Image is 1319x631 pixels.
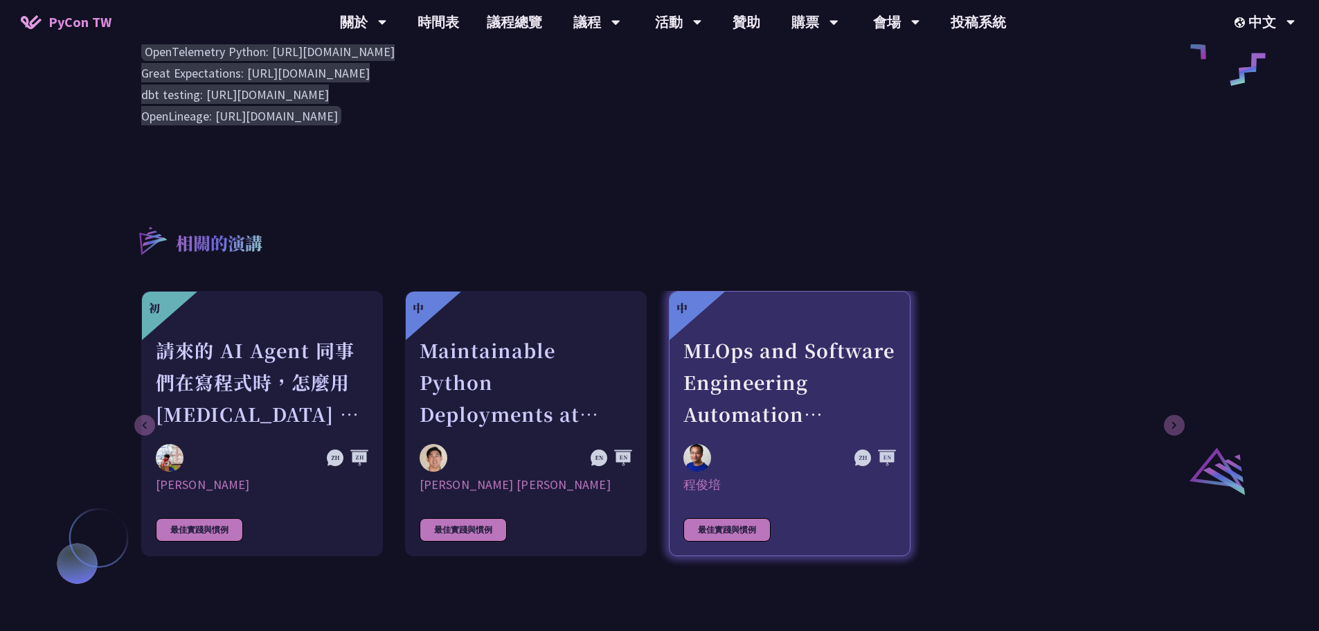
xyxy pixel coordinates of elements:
[48,12,111,33] span: PyCon TW
[420,444,447,472] img: Justin Lee
[669,291,910,556] a: 中 MLOps and Software Engineering Automation Challenges in Production 程俊培 程俊培 最佳實踐與慣例
[420,518,507,542] div: 最佳實踐與慣例
[118,206,186,274] img: r3.8d01567.svg
[176,231,262,258] p: 相關的演講
[405,291,647,556] a: 中 Maintainable Python Deployments at Scale: Decoupling Build from Runtime Justin Lee [PERSON_NAME...
[149,300,160,317] div: 初
[413,300,424,317] div: 中
[156,477,368,493] div: [PERSON_NAME]
[683,444,711,472] img: 程俊培
[420,335,632,430] div: Maintainable Python Deployments at Scale: Decoupling Build from Runtime
[1235,17,1248,28] img: Locale Icon
[7,5,125,39] a: PyCon TW
[21,15,42,29] img: Home icon of PyCon TW 2025
[156,518,243,542] div: 最佳實踐與慣例
[156,335,368,430] div: 請來的 AI Agent 同事們在寫程式時，怎麼用 [MEDICAL_DATA] 去除各種幻想與盲點
[683,335,896,430] div: MLOps and Software Engineering Automation Challenges in Production
[141,42,395,125] code: OpenTelemetry Python: [URL][DOMAIN_NAME] Great Expectations: [URL][DOMAIN_NAME] dbt testing: [URL...
[156,444,183,472] img: Keith Yang
[676,300,688,317] div: 中
[141,291,383,556] a: 初 請來的 AI Agent 同事們在寫程式時，怎麼用 [MEDICAL_DATA] 去除各種幻想與盲點 Keith Yang [PERSON_NAME] 最佳實踐與慣例
[683,518,771,542] div: 最佳實踐與慣例
[420,477,632,493] div: [PERSON_NAME] [PERSON_NAME]
[683,477,896,493] div: 程俊培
